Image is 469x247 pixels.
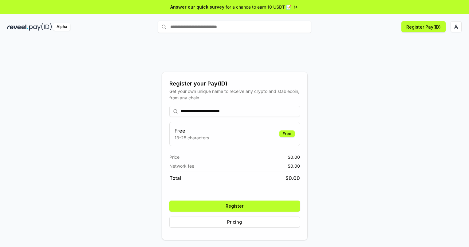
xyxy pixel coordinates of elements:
[7,23,28,31] img: reveel_dark
[288,154,300,160] span: $ 0.00
[169,163,194,169] span: Network fee
[170,4,224,10] span: Answer our quick survey
[169,79,300,88] div: Register your Pay(ID)
[279,130,295,137] div: Free
[286,174,300,182] span: $ 0.00
[169,201,300,212] button: Register
[175,127,209,134] h3: Free
[401,21,446,32] button: Register Pay(ID)
[53,23,70,31] div: Alpha
[226,4,291,10] span: for a chance to earn 10 USDT 📝
[175,134,209,141] p: 13-25 characters
[29,23,52,31] img: pay_id
[169,217,300,228] button: Pricing
[288,163,300,169] span: $ 0.00
[169,88,300,101] div: Get your own unique name to receive any crypto and stablecoin, from any chain
[169,154,179,160] span: Price
[169,174,181,182] span: Total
